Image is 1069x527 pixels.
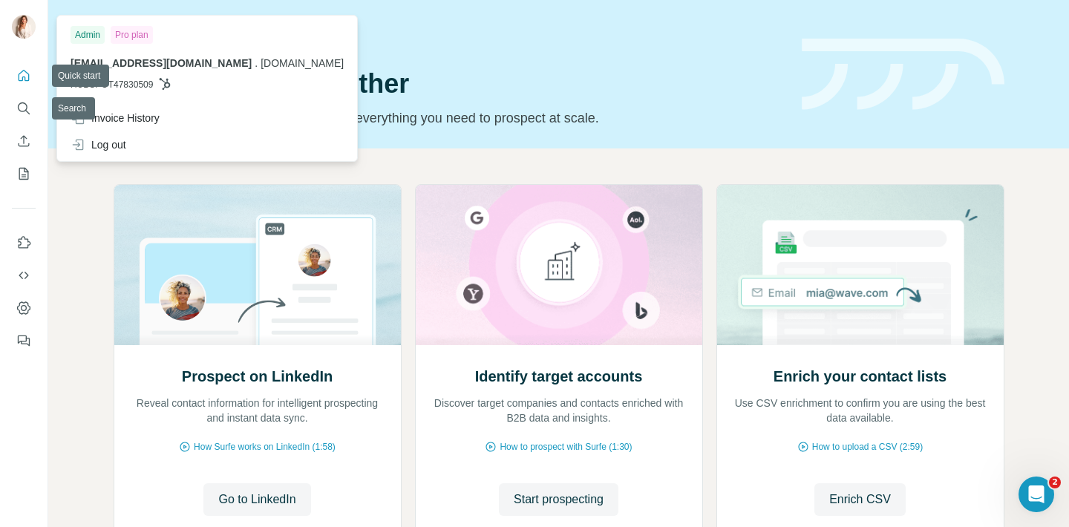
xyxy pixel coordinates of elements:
span: [EMAIL_ADDRESS][DOMAIN_NAME] [71,57,252,69]
div: Log out [71,137,126,152]
p: Use CSV enrichment to confirm you are using the best data available. [732,396,989,425]
span: Go to LinkedIn [218,491,295,508]
button: Feedback [12,327,36,354]
h2: Identify target accounts [475,366,643,387]
img: banner [802,39,1004,111]
div: Invoice History [71,111,160,125]
button: Use Surfe on LinkedIn [12,229,36,256]
iframe: Intercom live chat [1019,477,1054,512]
h2: Prospect on LinkedIn [182,366,333,387]
div: Quick start [114,27,784,42]
button: Enrich CSV [12,128,36,154]
span: [DOMAIN_NAME] [261,57,344,69]
span: How Surfe works on LinkedIn (1:58) [194,440,336,454]
button: Enrich CSV [814,483,906,516]
p: Reveal contact information for intelligent prospecting and instant data sync. [129,396,386,425]
button: Search [12,95,36,122]
button: Quick start [12,62,36,89]
span: Start prospecting [514,491,604,508]
button: My lists [12,160,36,187]
p: Pick your starting point and we’ll provide everything you need to prospect at scale. [114,108,784,128]
span: 2 [1049,477,1061,488]
button: Dashboard [12,295,36,321]
div: Pro plan [111,26,153,44]
button: Go to LinkedIn [203,483,310,516]
span: How to prospect with Surfe (1:30) [500,440,632,454]
p: Discover target companies and contacts enriched with B2B data and insights. [431,396,687,425]
span: Enrich CSV [829,491,891,508]
h1: Let’s prospect together [114,69,784,99]
span: How to upload a CSV (2:59) [812,440,923,454]
span: . [255,57,258,69]
img: Enrich your contact lists [716,185,1004,345]
img: Avatar [12,15,36,39]
h2: Enrich your contact lists [774,366,947,387]
img: Identify target accounts [415,185,703,345]
img: Prospect on LinkedIn [114,185,402,345]
button: Use Surfe API [12,262,36,289]
button: Start prospecting [499,483,618,516]
span: HUBSPOT47830509 [71,78,153,91]
div: Admin [71,26,105,44]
